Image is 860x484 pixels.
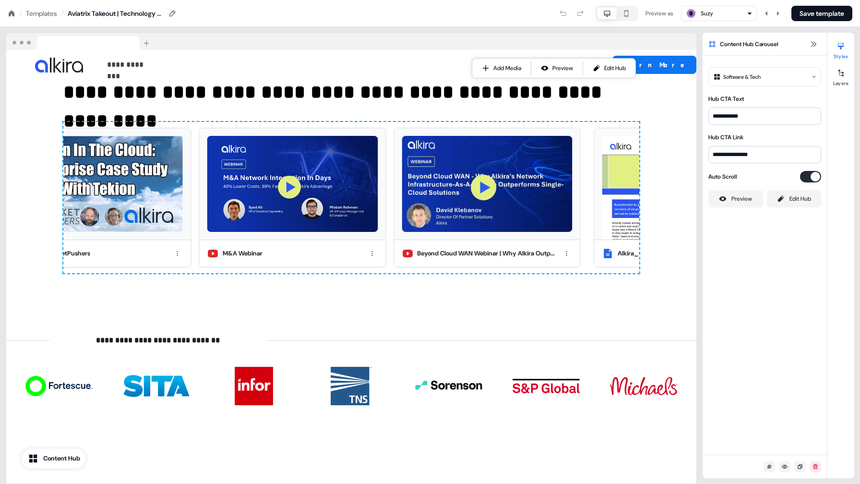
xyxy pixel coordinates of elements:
[13,136,183,232] img: Tekion PacketPushers
[612,56,696,74] button: Learn More
[223,249,263,258] div: M&A Webinar
[61,8,64,19] div: /
[493,63,521,73] div: Add Media
[827,65,854,86] button: Layers
[708,133,821,142] div: Hub CTA Link
[708,67,821,86] button: Software & Tech
[35,58,83,73] img: Image
[791,6,852,21] button: Save template
[21,448,86,469] button: Content Hub
[552,63,573,73] div: Preview
[6,357,696,415] div: ImageImageImageImageImageImageImage
[767,190,822,207] a: Edit Hub
[681,6,757,21] button: Suzy
[4,4,273,155] iframe: YouTube video player
[68,9,164,18] div: Aviatrix Takeout | Technology Template
[6,33,154,50] img: Browser topbar
[123,367,190,405] img: Image
[43,454,80,463] div: Content Hub
[474,60,529,76] button: Add Media
[708,94,821,104] div: Hub CTA Text
[645,9,673,18] div: Preview as
[207,136,378,232] img: M&A Webinar
[26,9,57,18] a: Templates
[701,9,713,18] div: Suzy
[789,194,811,204] div: Edit Hub
[585,60,633,76] a: Edit Hub
[318,367,385,405] img: Image
[19,8,22,19] div: /
[25,367,93,405] img: Image
[618,249,757,258] div: Alkira_Case_Study_SW_Comp_Improves_Cloud_Ops_Acquisitions.pdf
[220,367,287,405] img: Image
[723,73,761,81] div: Software & Tech
[720,39,778,49] span: Content Hub Carousel
[513,367,580,405] img: Image
[604,63,626,73] div: Edit Hub
[533,60,581,76] button: Preview
[708,190,763,207] button: Preview
[731,194,752,204] div: Preview
[415,367,482,405] img: Image
[708,172,737,181] label: Auto Scroll
[610,367,677,405] img: Image
[602,136,773,240] img: Alkira_Case_Study_SW_Comp_Improves_Cloud_Ops_Acquisitions.pdf
[417,249,557,258] div: Beyond Cloud WAN Webinar | Why Alkira Outperforms Single Cloud Solutions
[827,38,854,60] button: Styles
